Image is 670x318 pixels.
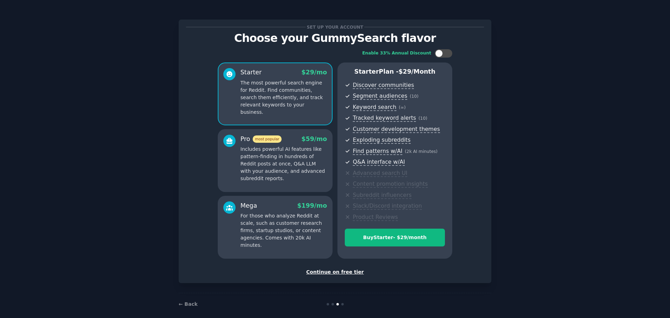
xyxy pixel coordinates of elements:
span: Tracked keyword alerts [353,114,416,122]
span: Slack/Discord integration [353,202,422,210]
p: The most powerful search engine for Reddit. Find communities, search them efficiently, and track ... [240,79,327,116]
div: Buy Starter - $ 29 /month [345,234,445,241]
p: Starter Plan - [345,67,445,76]
span: Q&A interface w/AI [353,158,405,166]
span: Set up your account [306,23,365,31]
div: Starter [240,68,262,77]
div: Enable 33% Annual Discount [362,50,431,57]
span: Keyword search [353,104,396,111]
span: ( ∞ ) [399,105,406,110]
span: Content promotion insights [353,180,428,188]
p: Includes powerful AI features like pattern-finding in hundreds of Reddit posts at once, Q&A LLM w... [240,146,327,182]
span: $ 29 /month [399,68,435,75]
span: $ 199 /mo [297,202,327,209]
div: Continue on free tier [186,268,484,276]
p: Choose your GummySearch flavor [186,32,484,44]
span: Exploding subreddits [353,136,410,144]
p: For those who analyze Reddit at scale, such as customer research firms, startup studios, or conte... [240,212,327,249]
span: Discover communities [353,82,414,89]
span: Customer development themes [353,126,440,133]
span: ( 10 ) [418,116,427,121]
div: Pro [240,135,282,143]
a: ← Back [179,301,198,307]
span: Subreddit influencers [353,192,411,199]
span: $ 29 /mo [301,69,327,76]
span: Segment audiences [353,93,407,100]
div: Mega [240,201,257,210]
span: Find patterns w/AI [353,148,402,155]
span: Advanced search UI [353,170,407,177]
button: BuyStarter- $29/month [345,229,445,246]
span: Product Reviews [353,214,398,221]
span: ( 2k AI minutes ) [405,149,438,154]
span: $ 59 /mo [301,135,327,142]
span: most popular [253,135,282,143]
span: ( 10 ) [410,94,418,99]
